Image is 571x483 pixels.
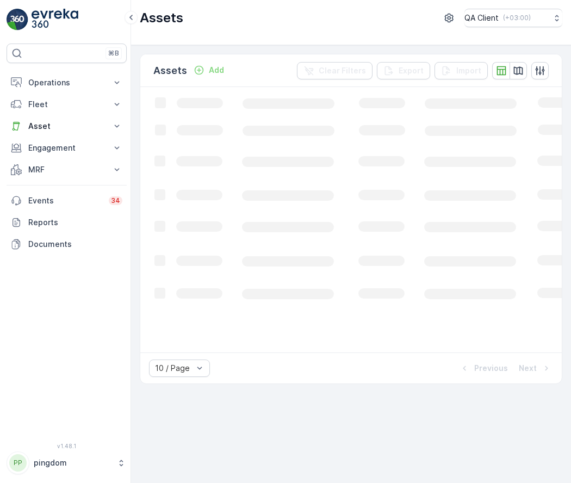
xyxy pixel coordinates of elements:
[399,65,424,76] p: Export
[28,143,105,153] p: Engagement
[32,9,78,30] img: logo_light-DOdMpM7g.png
[7,137,127,159] button: Engagement
[189,64,228,77] button: Add
[111,196,120,205] p: 34
[28,239,122,250] p: Documents
[503,14,531,22] p: ( +03:00 )
[28,217,122,228] p: Reports
[7,451,127,474] button: PPpingdom
[28,99,105,110] p: Fleet
[7,212,127,233] a: Reports
[7,115,127,137] button: Asset
[7,443,127,449] span: v 1.48.1
[7,94,127,115] button: Fleet
[108,49,119,58] p: ⌘B
[209,65,224,76] p: Add
[464,9,562,27] button: QA Client(+03:00)
[140,9,183,27] p: Assets
[28,195,102,206] p: Events
[519,363,537,374] p: Next
[377,62,430,79] button: Export
[7,233,127,255] a: Documents
[319,65,366,76] p: Clear Filters
[458,362,509,375] button: Previous
[7,9,28,30] img: logo
[435,62,488,79] button: Import
[7,72,127,94] button: Operations
[7,190,127,212] a: Events34
[518,362,553,375] button: Next
[7,159,127,181] button: MRF
[297,62,373,79] button: Clear Filters
[28,77,105,88] p: Operations
[464,13,499,23] p: QA Client
[34,457,111,468] p: pingdom
[9,454,27,472] div: PP
[474,363,508,374] p: Previous
[456,65,481,76] p: Import
[28,164,105,175] p: MRF
[153,63,187,78] p: Assets
[28,121,105,132] p: Asset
